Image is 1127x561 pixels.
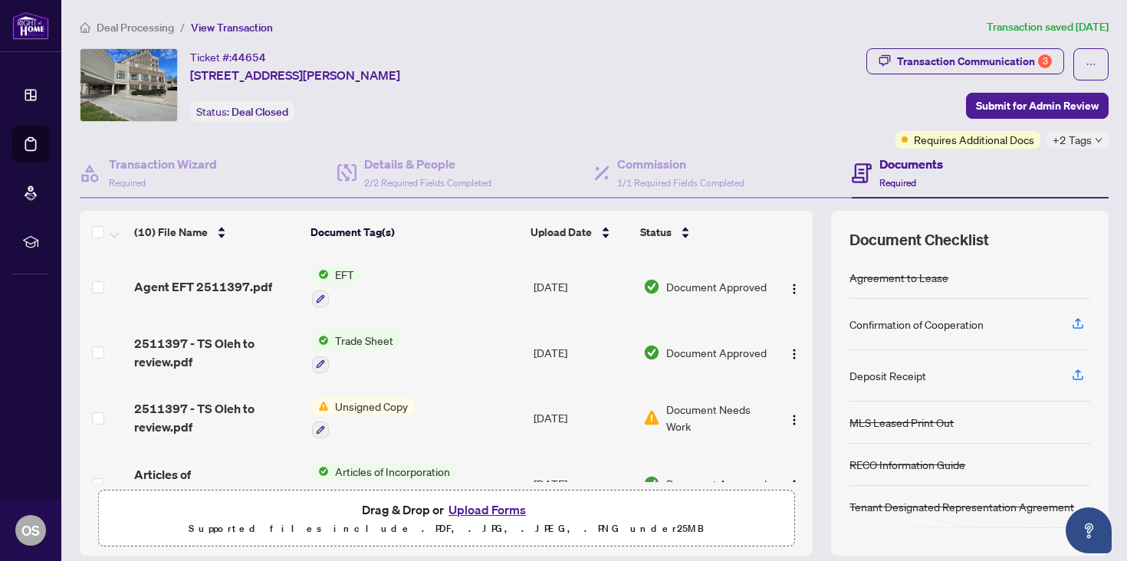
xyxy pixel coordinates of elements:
span: OS [21,520,40,541]
button: Transaction Communication3 [866,48,1064,74]
button: Status IconTrade Sheet [312,332,399,373]
img: IMG-S12122145_1.jpg [80,49,177,121]
img: logo [12,11,49,40]
h4: Details & People [364,155,491,173]
img: Document Status [643,278,660,295]
div: Ticket #: [190,48,266,66]
th: (10) File Name [128,211,304,254]
span: Status [640,224,672,241]
span: 1/1 Required Fields Completed [617,177,744,189]
li: / [180,18,185,36]
span: +2 Tags [1053,131,1092,149]
button: Submit for Admin Review [966,93,1109,119]
img: Logo [788,414,800,426]
button: Logo [782,274,807,299]
img: Status Icon [312,266,329,283]
span: Document Checklist [849,229,989,251]
article: Transaction saved [DATE] [987,18,1109,36]
button: Status IconEFT [312,266,360,307]
img: Status Icon [312,463,329,480]
span: 2511397 - TS Oleh to review.pdf [134,334,299,371]
th: Document Tag(s) [304,211,525,254]
img: Document Status [643,475,660,492]
th: Upload Date [524,211,633,254]
span: Drag & Drop orUpload FormsSupported files include .PDF, .JPG, .JPEG, .PNG under25MB [99,490,793,547]
p: Supported files include .PDF, .JPG, .JPEG, .PNG under 25 MB [108,520,784,538]
span: ellipsis [1086,59,1096,70]
td: [DATE] [527,254,637,320]
span: Agent EFT 2511397.pdf [134,277,272,296]
span: 2/2 Required Fields Completed [364,177,491,189]
td: [DATE] [527,320,637,385]
div: Status: [190,101,294,122]
img: Document Status [643,344,660,361]
img: Status Icon [312,332,329,349]
span: EFT [329,266,360,283]
img: Logo [788,348,800,360]
span: Document Approved [666,475,767,492]
span: [STREET_ADDRESS][PERSON_NAME] [190,66,400,84]
button: Status IconArticles of Incorporation [312,463,456,504]
span: View Transaction [191,21,273,34]
span: Trade Sheet [329,332,399,349]
span: Document Approved [666,344,767,361]
span: Deal Processing [97,21,174,34]
span: Submit for Admin Review [976,93,1099,118]
div: Confirmation of Cooperation [849,316,984,333]
img: Document Status [643,409,660,426]
div: Deposit Receipt [849,367,926,384]
span: Document Approved [666,278,767,295]
span: home [80,22,90,33]
button: Upload Forms [444,500,531,520]
img: Status Icon [312,398,329,415]
button: Logo [782,405,807,430]
button: Open asap [1066,507,1112,553]
span: Deal Closed [232,105,288,119]
div: Tenant Designated Representation Agreement [849,498,1074,515]
span: Required [879,177,916,189]
span: Document Needs Work [666,401,768,435]
span: 44654 [232,51,266,64]
button: Status IconUnsigned Copy [312,398,414,439]
button: Logo [782,340,807,365]
div: MLS Leased Print Out [849,414,954,431]
span: Unsigned Copy [329,398,414,415]
h4: Documents [879,155,943,173]
td: [DATE] [527,385,637,451]
button: Logo [782,471,807,496]
div: Agreement to Lease [849,269,948,286]
div: Transaction Communication [897,49,1052,74]
span: Articles of Incorporation_EN.pdf [134,465,299,502]
span: (10) File Name [134,224,208,241]
img: Logo [788,283,800,295]
th: Status [634,211,770,254]
h4: Commission [617,155,744,173]
span: Requires Additional Docs [914,131,1034,148]
img: Logo [788,479,800,491]
td: [DATE] [527,451,637,517]
span: Articles of Incorporation [329,463,456,480]
h4: Transaction Wizard [109,155,217,173]
span: Upload Date [531,224,592,241]
span: Required [109,177,146,189]
span: 2511397 - TS Oleh to review.pdf [134,399,299,436]
span: Drag & Drop or [362,500,531,520]
div: 3 [1038,54,1052,68]
div: RECO Information Guide [849,456,965,473]
span: down [1095,136,1102,144]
